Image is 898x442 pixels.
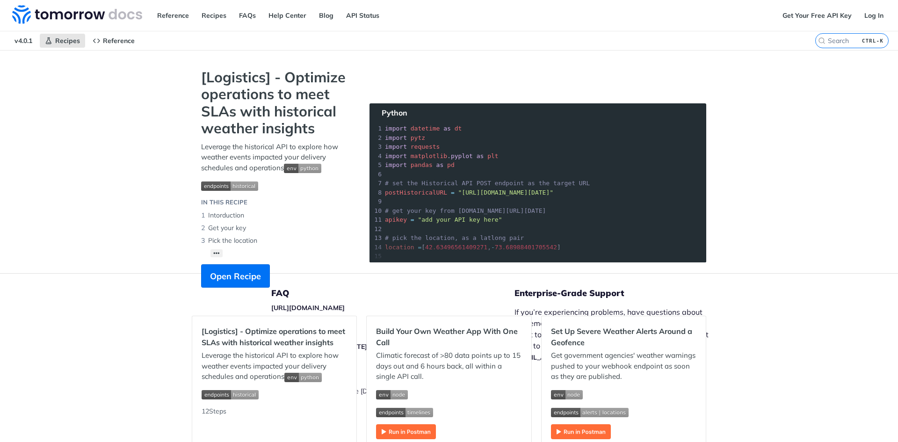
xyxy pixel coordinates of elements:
a: Help Center [263,8,311,22]
img: env [284,164,321,173]
kbd: CTRL-K [860,36,886,45]
svg: Search [818,37,826,44]
a: Recipes [196,8,232,22]
h2: Set Up Severe Weather Alerts Around a Geofence [551,326,696,348]
a: Reference [152,8,194,22]
p: Leverage the historical API to explore how weather events impacted your delivery schedules and op... [201,142,351,174]
span: Expand image [284,372,322,381]
img: endpoint [202,390,259,399]
a: Get Your Free API Key [777,8,857,22]
h2: Build Your Own Weather App With One Call [376,326,521,348]
a: Blog [314,8,339,22]
img: Run in Postman [551,424,611,439]
span: Expand image [202,389,347,400]
img: Run in Postman [376,424,436,439]
span: Recipes [55,36,80,45]
a: Reference [87,34,140,48]
img: env [551,390,583,399]
li: Pick the location [201,234,351,247]
a: [URL][DOMAIN_NAME] [271,304,345,312]
button: ••• [210,249,223,257]
div: IN THIS RECIPE [201,198,247,207]
span: Expand image [551,389,696,400]
img: env [284,373,322,382]
span: Open Recipe [210,270,261,283]
img: env [376,390,408,399]
img: Tomorrow.io Weather API Docs [12,5,142,24]
h2: [Logistics] - Optimize operations to meet SLAs with historical weather insights [202,326,347,348]
span: Expand image [376,389,521,400]
span: Expand image [284,163,321,172]
a: Expand image [376,427,436,435]
a: Recipes [40,34,85,48]
img: endpoint [201,181,258,191]
span: Expand image [201,180,351,191]
strong: [Logistics] - Optimize operations to meet SLAs with historical weather insights [201,69,351,137]
span: v4.0.1 [9,34,37,48]
p: Climatic forecast of >80 data points up to 15 days out and 6 hours back, all within a single API ... [376,350,521,382]
a: FAQs [234,8,261,22]
a: API Status [341,8,384,22]
span: Reference [103,36,135,45]
span: Expand image [551,406,696,417]
button: Open Recipe [201,264,270,288]
a: Expand image [551,427,611,435]
img: endpoint [376,408,433,417]
li: Get your key [201,222,351,234]
span: Expand image [376,406,521,417]
p: Get government agencies' weather warnings pushed to your webhook endpoint as soon as they are pub... [551,350,696,382]
a: Log In [859,8,889,22]
li: Intorduction [201,209,351,222]
p: Leverage the historical API to explore how weather events impacted your delivery schedules and op... [202,350,347,382]
img: endpoint [551,408,629,417]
